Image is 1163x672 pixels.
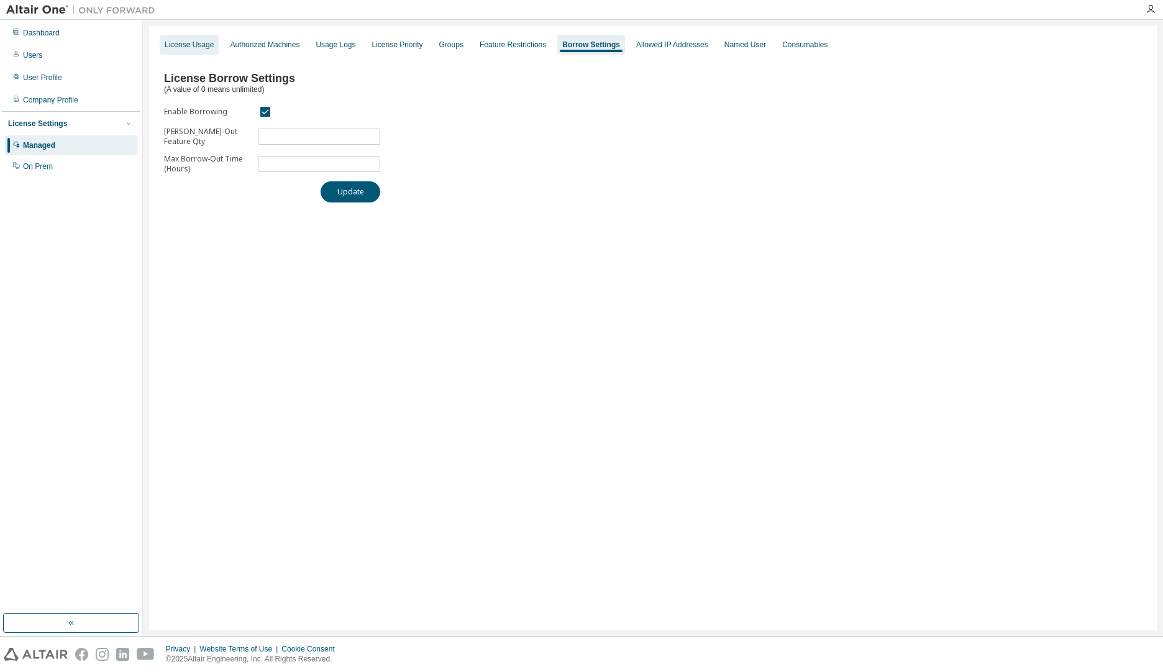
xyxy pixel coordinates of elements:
div: Named User [724,40,766,50]
div: License Usage [165,40,214,50]
p: © 2025 Altair Engineering, Inc. All Rights Reserved. [166,654,342,665]
img: youtube.svg [137,648,155,661]
div: License Priority [372,40,423,50]
img: altair_logo.svg [4,648,68,661]
div: License Settings [8,119,67,129]
div: Feature Restrictions [480,40,546,50]
div: On Prem [23,161,53,171]
div: Allowed IP Addresses [636,40,708,50]
div: Borrow Settings [562,40,620,50]
div: Cookie Consent [281,644,342,654]
div: User Profile [23,73,62,83]
div: Privacy [166,644,199,654]
div: Managed [23,140,55,150]
div: Groups [439,40,463,50]
span: License Borrow Settings [164,72,295,84]
img: Altair One [6,4,162,16]
div: Users [23,50,42,60]
div: Usage Logs [316,40,355,50]
div: Consumables [782,40,828,50]
img: linkedin.svg [116,648,129,661]
div: Authorized Machines [230,40,299,50]
button: Update [321,181,380,202]
span: (A value of 0 means unlimited) [164,85,264,94]
label: Max Borrow-Out Time (Hours) [164,154,250,174]
label: Enable Borrowing [164,107,250,117]
div: Company Profile [23,95,78,105]
img: facebook.svg [75,648,88,661]
img: instagram.svg [96,648,109,661]
label: [PERSON_NAME]-Out Feature Qty [164,127,250,147]
div: Dashboard [23,28,60,38]
div: Website Terms of Use [199,644,281,654]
